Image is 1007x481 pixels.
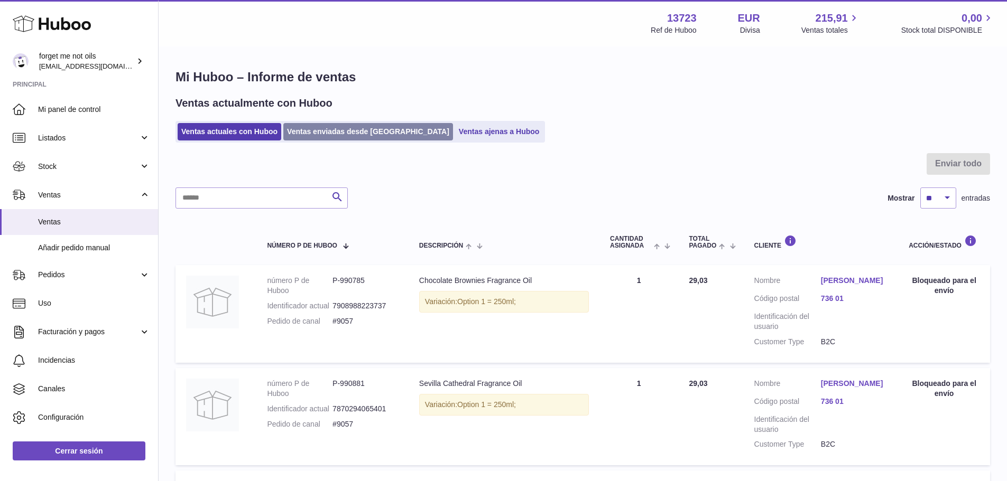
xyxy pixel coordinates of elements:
[754,379,821,391] dt: Nombre
[283,123,453,140] a: Ventas enviadas desde [GEOGRAPHIC_DATA]
[13,53,29,69] img: internalAdmin-13723@internal.huboo.com
[754,397,821,409] dt: Código postal
[267,276,332,296] dt: número P de Huboo
[888,193,914,203] label: Mostrar
[599,265,678,362] td: 1
[610,235,651,249] span: Cantidad ASIGNADA
[801,11,860,35] a: 215,91 Ventas totales
[754,414,821,435] dt: Identificación del usuario
[901,25,994,35] span: Stock total DISPONIBLE
[689,276,707,285] span: 29,03
[38,412,150,422] span: Configuración
[962,11,982,25] span: 0,00
[962,193,990,203] span: entradas
[38,190,139,200] span: Ventas
[38,327,139,337] span: Facturación y pagos
[13,441,145,460] a: Cerrar sesión
[419,242,463,249] span: Descripción
[821,294,888,304] a: 736 01
[186,276,239,328] img: no-photo.jpg
[267,404,332,414] dt: Identificador actual
[175,69,990,86] h1: Mi Huboo – Informe de ventas
[457,400,516,409] span: Option 1 = 250ml;
[667,11,697,25] strong: 13723
[267,242,337,249] span: número P de Huboo
[332,419,398,429] dd: #9057
[38,105,150,115] span: Mi panel de control
[909,276,980,296] div: Bloqueado para el envío
[332,379,398,399] dd: P-990881
[754,439,821,449] dt: Customer Type
[38,133,139,143] span: Listados
[689,235,716,249] span: Total pagado
[332,316,398,326] dd: #9057
[38,355,150,365] span: Incidencias
[821,397,888,407] a: 736 01
[38,162,139,172] span: Stock
[738,11,760,25] strong: EUR
[38,298,150,308] span: Uso
[267,379,332,399] dt: número P de Huboo
[754,294,821,306] dt: Código postal
[740,25,760,35] div: Divisa
[39,62,155,70] span: [EMAIL_ADDRESS][DOMAIN_NAME]
[332,301,398,311] dd: 7908988223737
[38,243,150,253] span: Añadir pedido manual
[178,123,281,140] a: Ventas actuales con Huboo
[38,384,150,394] span: Canales
[332,404,398,414] dd: 7870294065401
[419,276,589,286] div: Chocolate Brownies Fragrance Oil
[267,419,332,429] dt: Pedido de canal
[186,379,239,431] img: no-photo.jpg
[332,276,398,296] dd: P-990785
[909,235,980,249] div: Acción/Estado
[419,394,589,416] div: Variación:
[816,11,848,25] span: 215,91
[754,337,821,347] dt: Customer Type
[754,235,888,249] div: Cliente
[821,276,888,286] a: [PERSON_NAME]
[651,25,696,35] div: Ref de Huboo
[821,439,888,449] dd: B2C
[821,379,888,389] a: [PERSON_NAME]
[455,123,543,140] a: Ventas ajenas a Huboo
[754,312,821,332] dt: Identificación del usuario
[821,337,888,347] dd: B2C
[419,291,589,313] div: Variación:
[267,301,332,311] dt: Identificador actual
[801,25,860,35] span: Ventas totales
[419,379,589,389] div: Sevilla Cathedral Fragrance Oil
[457,297,516,306] span: Option 1 = 250ml;
[267,316,332,326] dt: Pedido de canal
[39,51,134,71] div: forget me not oils
[754,276,821,288] dt: Nombre
[909,379,980,399] div: Bloqueado para el envío
[38,270,139,280] span: Pedidos
[901,11,994,35] a: 0,00 Stock total DISPONIBLE
[599,368,678,465] td: 1
[175,96,332,110] h2: Ventas actualmente con Huboo
[689,379,707,388] span: 29,03
[38,217,150,227] span: Ventas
